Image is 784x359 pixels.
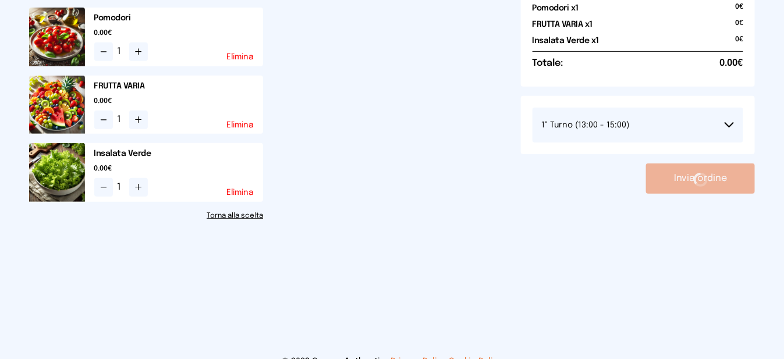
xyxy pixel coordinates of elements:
[226,53,254,61] button: Elimina
[735,19,743,35] span: 0€
[29,211,264,221] a: Torna alla scelta
[542,121,630,129] span: 1° Turno (13:00 - 15:00)
[118,45,125,59] span: 1
[533,108,744,143] button: 1° Turno (13:00 - 15:00)
[29,76,85,134] img: media
[533,19,593,30] h2: FRUTTA VARIA x1
[226,121,254,129] button: Elimina
[533,56,563,70] h6: Totale:
[94,29,264,38] span: 0.00€
[94,12,264,24] h2: Pomodori
[94,80,264,92] h2: FRUTTA VARIA
[94,164,264,173] span: 0.00€
[735,2,743,19] span: 0€
[735,35,743,51] span: 0€
[226,189,254,197] button: Elimina
[29,8,85,66] img: media
[94,97,264,106] span: 0.00€
[29,143,85,202] img: media
[533,35,599,47] h2: Insalata Verde x1
[118,180,125,194] span: 1
[118,113,125,127] span: 1
[533,2,579,14] h2: Pomodori x1
[94,148,264,159] h2: Insalata Verde
[719,56,743,70] span: 0.00€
